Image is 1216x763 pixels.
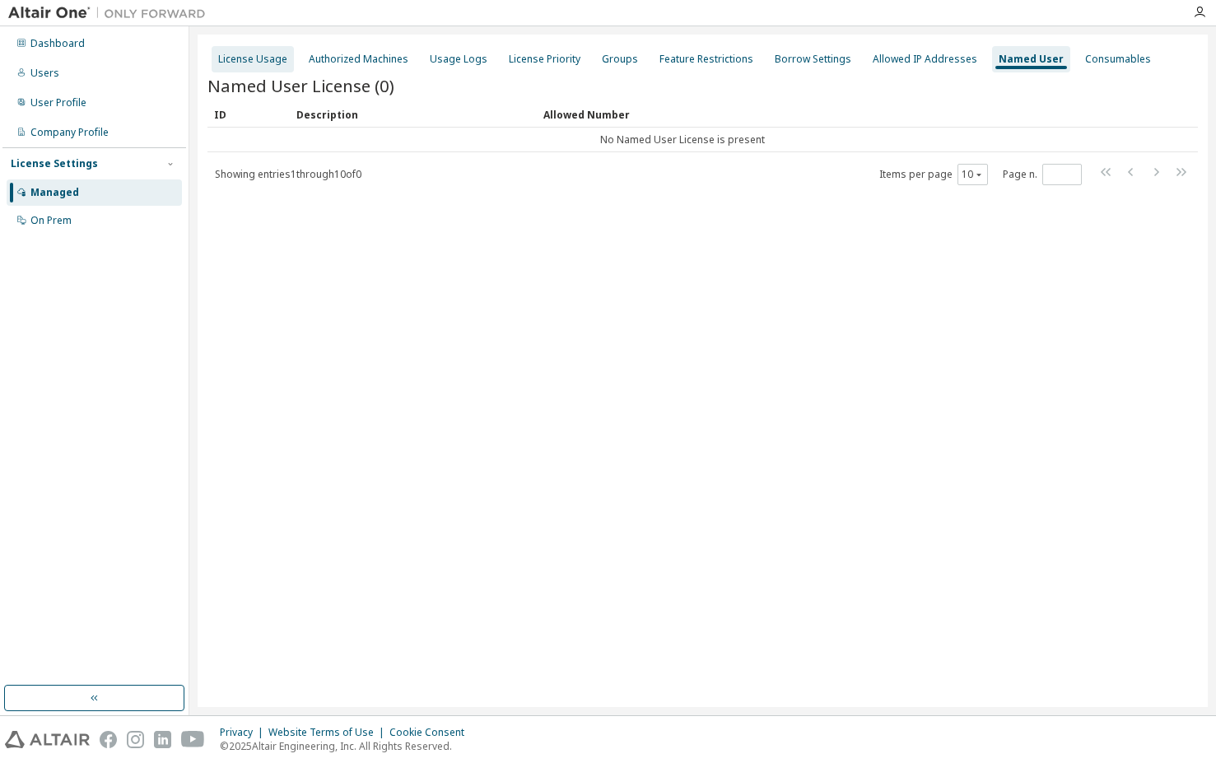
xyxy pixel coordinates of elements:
span: Page n. [1003,164,1082,185]
div: Cookie Consent [389,726,474,739]
div: On Prem [30,214,72,227]
img: linkedin.svg [154,731,171,748]
div: Company Profile [30,126,109,139]
div: ID [214,101,283,128]
span: Showing entries 1 through 10 of 0 [215,167,361,181]
div: Consumables [1085,53,1151,66]
div: Usage Logs [430,53,487,66]
div: Authorized Machines [309,53,408,66]
div: Managed [30,186,79,199]
img: Altair One [8,5,214,21]
span: Items per page [879,164,988,185]
div: Borrow Settings [775,53,851,66]
div: Allowed IP Addresses [873,53,977,66]
p: © 2025 Altair Engineering, Inc. All Rights Reserved. [220,739,474,753]
div: Website Terms of Use [268,726,389,739]
div: Feature Restrictions [659,53,753,66]
button: 10 [962,168,984,181]
div: Users [30,67,59,80]
div: Privacy [220,726,268,739]
div: License Priority [509,53,580,66]
img: instagram.svg [127,731,144,748]
img: facebook.svg [100,731,117,748]
div: Groups [602,53,638,66]
div: Dashboard [30,37,85,50]
img: altair_logo.svg [5,731,90,748]
div: User Profile [30,96,86,109]
div: Description [296,101,530,128]
div: License Usage [218,53,287,66]
span: Named User License (0) [207,74,394,97]
div: Named User [999,53,1064,66]
div: License Settings [11,157,98,170]
img: youtube.svg [181,731,205,748]
div: Allowed Number [543,101,1152,128]
td: No Named User License is present [207,128,1158,152]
